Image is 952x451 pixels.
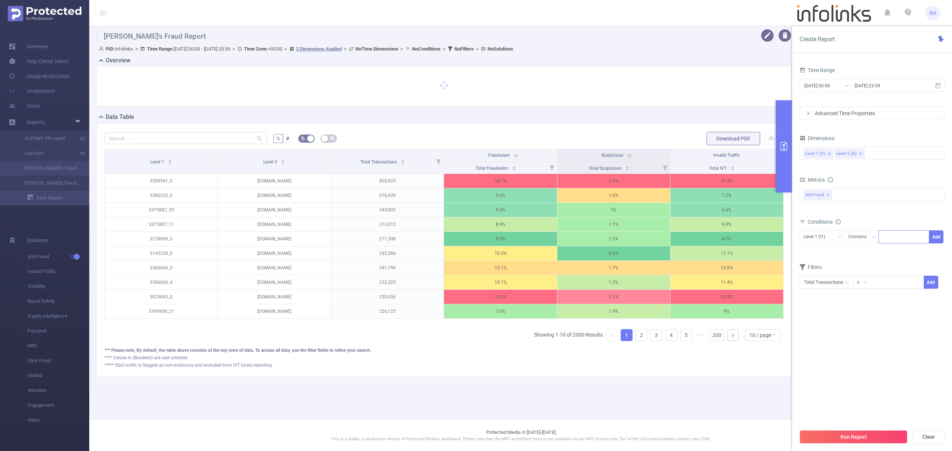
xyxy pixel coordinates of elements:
[557,217,670,231] p: 1.1%
[557,261,670,275] p: 1.7%
[218,261,331,275] p: [DOMAIN_NAME]
[444,174,557,188] p: 18.7%
[147,46,174,52] b: Time Range:
[804,231,830,243] div: Level 1 (l1)
[808,219,841,225] span: Conditions
[281,159,285,163] div: Sort
[804,81,864,91] input: Start date
[89,419,952,451] footer: Protected Media © [DATE]-[DATE]
[301,136,305,140] i: icon: bg-colors
[930,6,936,20] span: RA
[356,46,398,52] b: No Time Dimensions
[863,280,868,285] i: icon: down
[360,159,398,165] span: Total Transactions
[557,232,670,246] p: 1.2%
[680,329,692,341] li: 5
[670,174,783,188] p: 21.3%
[330,136,334,140] i: icon: table
[342,46,349,52] span: >
[28,279,89,294] span: Visibility
[589,166,623,171] span: Total Suspicious
[857,276,865,288] div: ≥
[836,219,841,224] i: icon: info-circle
[444,275,557,289] p: 10.1%
[806,111,810,116] i: icon: right
[9,54,69,69] a: Help Center (New)
[836,149,857,159] div: Level 5 (l5)
[749,330,771,341] div: 10 / page
[476,166,509,171] span: Total Fraudulent
[331,261,444,275] p: 241,798
[106,113,134,121] h2: Data Table
[854,81,914,91] input: End date
[773,162,783,173] i: Filter menu
[296,46,342,52] u: 2 Dimensions Applied
[106,56,131,65] h2: Overview
[444,203,557,217] p: 5.6%
[636,329,647,341] li: 2
[848,231,872,243] div: Contains
[695,329,707,341] li: Next 5 Pages
[331,203,444,217] p: 343,805
[827,152,831,156] i: icon: close
[9,39,48,54] a: Overview
[872,235,876,240] i: icon: down
[681,330,692,341] a: 5
[105,188,218,202] p: 3386233_0
[28,191,89,205] a: Save Report...
[105,246,218,260] p: 3145254_0
[710,330,724,341] a: 200
[218,174,331,188] p: [DOMAIN_NAME]
[108,436,933,442] p: This is a stable, in production version of Protected Media's dashboard. Please note that the MRC ...
[104,132,267,144] input: Search...
[9,98,40,113] a: Users
[106,46,115,52] b: PID:
[444,290,557,304] p: 18.5%
[557,290,670,304] p: 2.3%
[105,232,218,246] p: 3278689_0
[710,329,724,341] li: 200
[731,168,735,170] i: icon: caret-down
[557,275,670,289] p: 1.3%
[150,159,165,165] span: Level 1
[263,159,278,165] span: Level 5
[474,46,481,52] span: >
[805,149,826,159] div: Level 1 (l1)
[772,333,776,338] i: icon: down
[621,330,632,341] a: 1
[244,46,268,52] b: Time Zone:
[28,294,89,309] span: Brand Safety
[331,232,444,246] p: 271,308
[104,354,784,361] div: **** Values in (Brackets) are user attested
[670,232,783,246] p: 4.7%
[286,136,289,142] span: #
[15,176,80,191] a: [PERSON_NAME]'s Fraud Report with Host (site)
[9,84,55,98] a: Integrations
[105,275,218,289] p: 3306660_4
[444,232,557,246] p: 3.5%
[99,46,513,52] span: Infolinks [DATE] 00:00 - [DATE] 23:59 +00:00
[923,276,938,289] button: Add
[282,46,289,52] span: >
[800,107,944,120] div: icon: rightAdvanced Time Properties
[800,67,835,73] span: Time Range
[837,235,842,240] i: icon: down
[488,46,513,52] b: No Solutions
[28,338,89,353] span: MRC
[665,329,677,341] li: 4
[557,203,670,217] p: 1%
[800,135,834,141] span: Dimensions
[28,413,89,428] span: Video
[218,290,331,304] p: [DOMAIN_NAME]
[401,159,405,161] i: icon: caret-up
[401,159,405,163] div: Sort
[800,177,825,183] span: Metrics
[28,264,89,279] span: Invalid Traffic
[133,46,140,52] span: >
[730,165,735,169] div: Sort
[168,159,172,163] div: Sort
[666,330,677,341] a: 4
[660,162,670,173] i: Filter menu
[557,188,670,202] p: 1.6%
[828,177,833,182] i: icon: info-circle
